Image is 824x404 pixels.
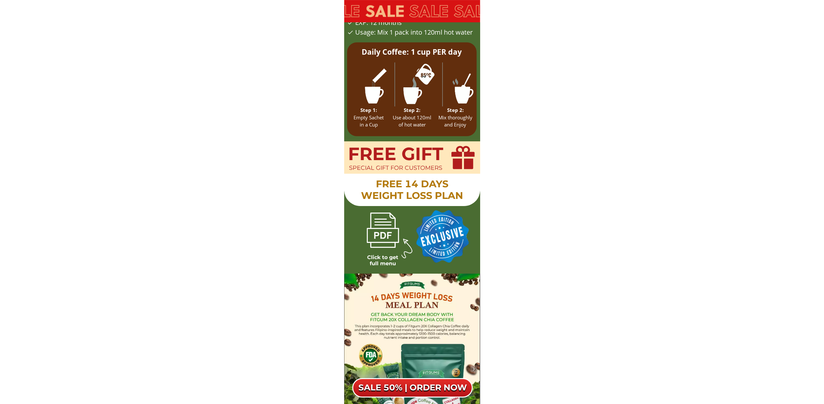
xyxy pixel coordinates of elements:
h1: Free 14 Days Weight Loss Plan [356,178,468,202]
span: Use about 120ml of hot water [393,114,431,128]
li: Usage: Mix 1 pack into 120ml hot water [347,27,477,37]
h4: Daily Coffee: 1 cup PER day [347,46,477,58]
h1: FREE GIFT [347,143,444,165]
h4: Step 2: [436,106,475,128]
span: Empty Sachet in a Cup [354,114,384,128]
img: navigation [470,366,477,372]
h1: Click to get full menu [365,254,401,267]
h4: Step 2: [393,106,432,128]
h6: SALE 50% | ORDER NOW [352,381,473,392]
li: EXP: 12 months [347,18,477,27]
h4: Step 1: [349,106,388,128]
span: Mix thoroughly and Enjoy [438,114,472,128]
h1: special gift for customers [347,165,444,172]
